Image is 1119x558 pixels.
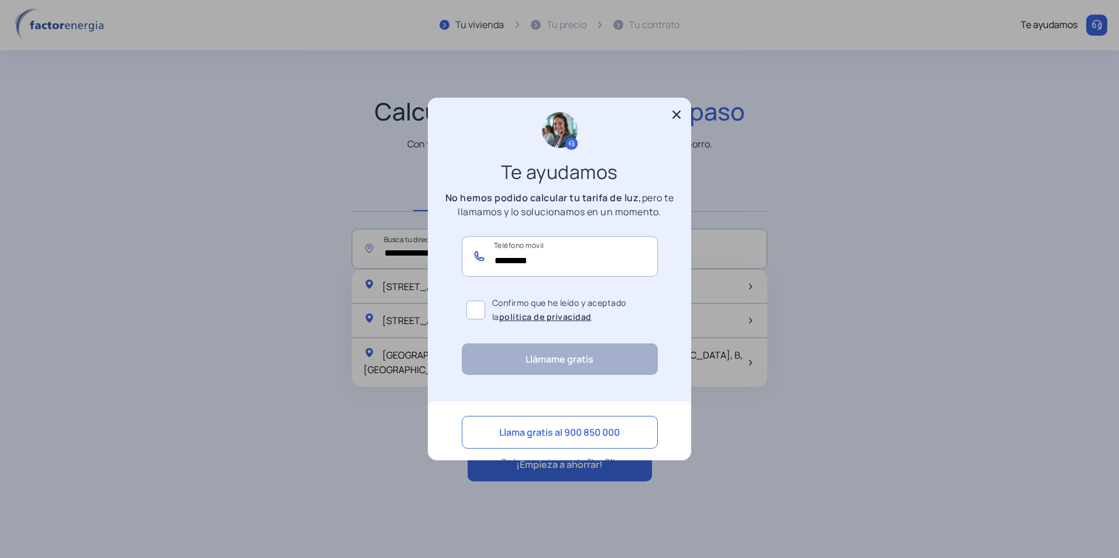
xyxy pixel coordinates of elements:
[462,416,658,449] button: Llama gratis al 900 850 000
[454,165,665,179] h3: Te ayudamos
[445,191,642,204] b: No hemos podido calcular tu tarifa de luz,
[492,296,653,324] span: Confirmo que he leído y aceptado la
[499,311,592,322] a: política de privacidad
[462,454,658,469] p: De lunes a viernes de 9h a 21h
[442,191,677,219] p: pero te llamamos y lo solucionamos en un momento.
